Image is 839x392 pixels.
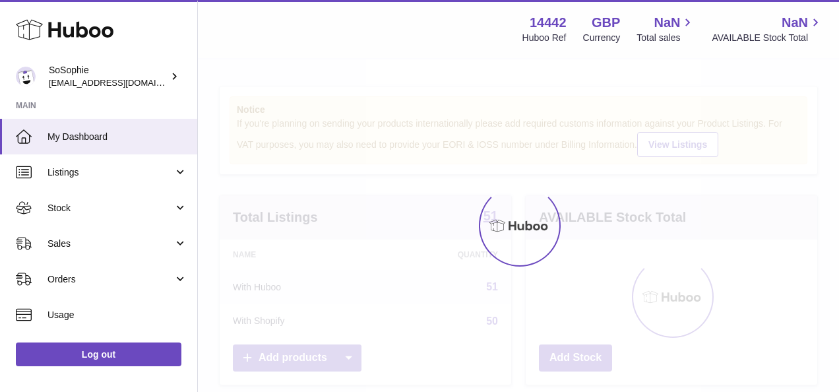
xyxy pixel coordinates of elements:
[16,67,36,86] img: internalAdmin-14442@internal.huboo.com
[583,32,621,44] div: Currency
[592,14,620,32] strong: GBP
[49,77,194,88] span: [EMAIL_ADDRESS][DOMAIN_NAME]
[654,14,680,32] span: NaN
[712,32,823,44] span: AVAILABLE Stock Total
[16,343,181,366] a: Log out
[522,32,567,44] div: Huboo Ref
[47,309,187,321] span: Usage
[782,14,808,32] span: NaN
[47,131,187,143] span: My Dashboard
[47,202,173,214] span: Stock
[49,64,168,89] div: SoSophie
[637,14,695,44] a: NaN Total sales
[47,273,173,286] span: Orders
[637,32,695,44] span: Total sales
[530,14,567,32] strong: 14442
[712,14,823,44] a: NaN AVAILABLE Stock Total
[47,238,173,250] span: Sales
[47,166,173,179] span: Listings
